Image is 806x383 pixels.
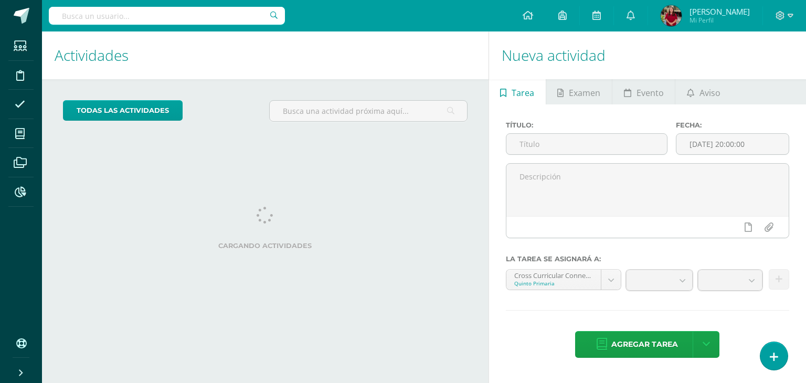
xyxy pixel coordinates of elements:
[546,79,612,104] a: Examen
[514,270,593,280] div: Cross Curricular Connections 'U'
[270,101,466,121] input: Busca una actividad próxima aquí...
[676,121,789,129] label: Fecha:
[699,80,720,105] span: Aviso
[569,80,600,105] span: Examen
[612,79,675,104] a: Evento
[489,79,546,104] a: Tarea
[506,255,789,263] label: La tarea se asignará a:
[611,332,678,357] span: Agregar tarea
[690,16,750,25] span: Mi Perfil
[661,5,682,26] img: db05960aaf6b1e545792e2ab8cc01445.png
[676,134,789,154] input: Fecha de entrega
[637,80,664,105] span: Evento
[506,270,621,290] a: Cross Curricular Connections 'U'Quinto Primaria
[506,121,668,129] label: Título:
[63,242,468,250] label: Cargando actividades
[514,280,593,287] div: Quinto Primaria
[506,134,667,154] input: Título
[502,31,793,79] h1: Nueva actividad
[690,6,750,17] span: [PERSON_NAME]
[63,100,183,121] a: todas las Actividades
[675,79,731,104] a: Aviso
[55,31,476,79] h1: Actividades
[49,7,285,25] input: Busca un usuario...
[512,80,534,105] span: Tarea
